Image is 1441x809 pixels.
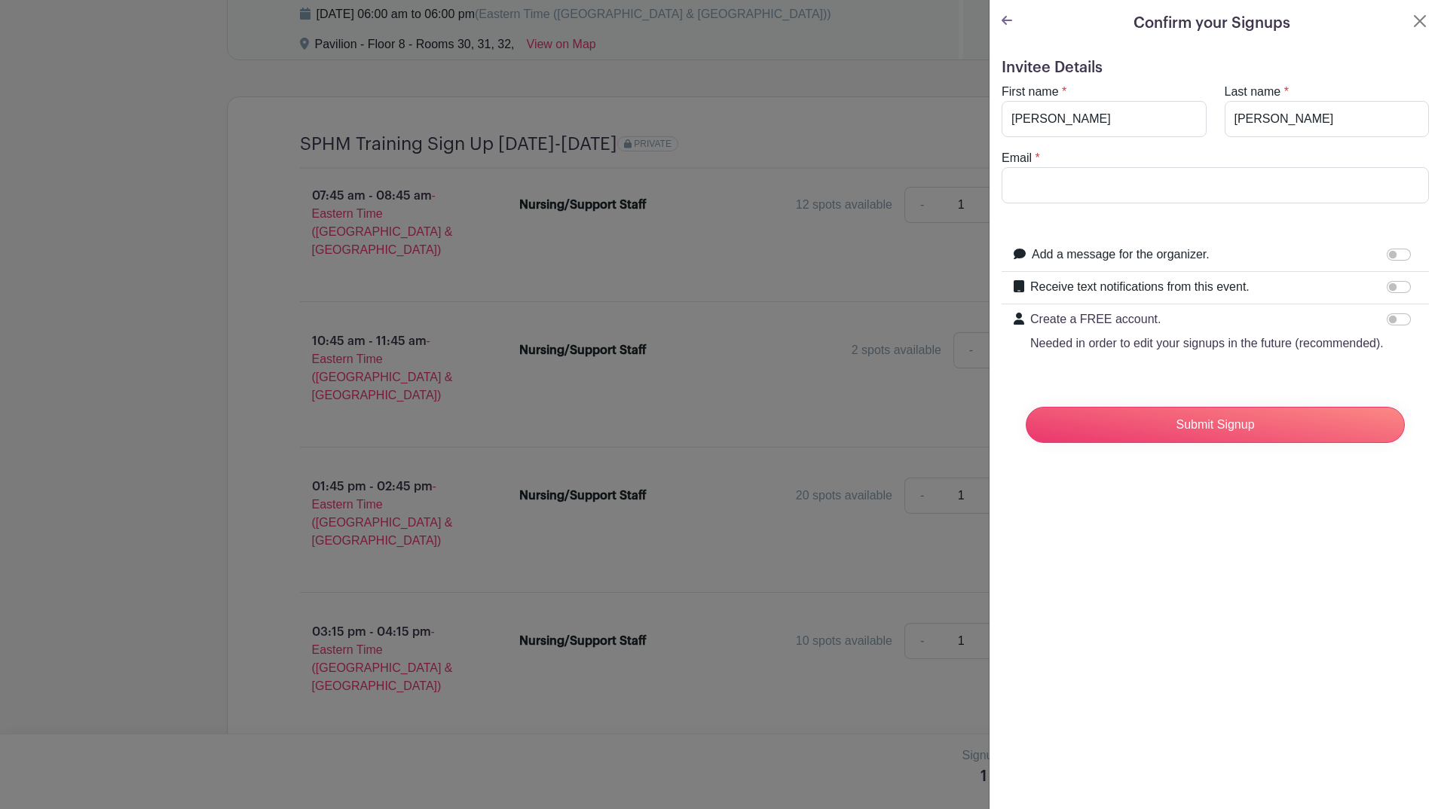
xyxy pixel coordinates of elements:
label: Last name [1225,83,1281,101]
label: Receive text notifications from this event. [1030,278,1250,296]
button: Close [1411,12,1429,30]
input: Submit Signup [1026,407,1405,443]
label: Email [1002,149,1032,167]
p: Create a FREE account. [1030,310,1384,328]
label: First name [1002,83,1059,101]
h5: Confirm your Signups [1134,12,1290,35]
h5: Invitee Details [1002,59,1429,77]
p: Needed in order to edit your signups in the future (recommended). [1030,334,1384,353]
label: Add a message for the organizer. [1032,246,1210,264]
